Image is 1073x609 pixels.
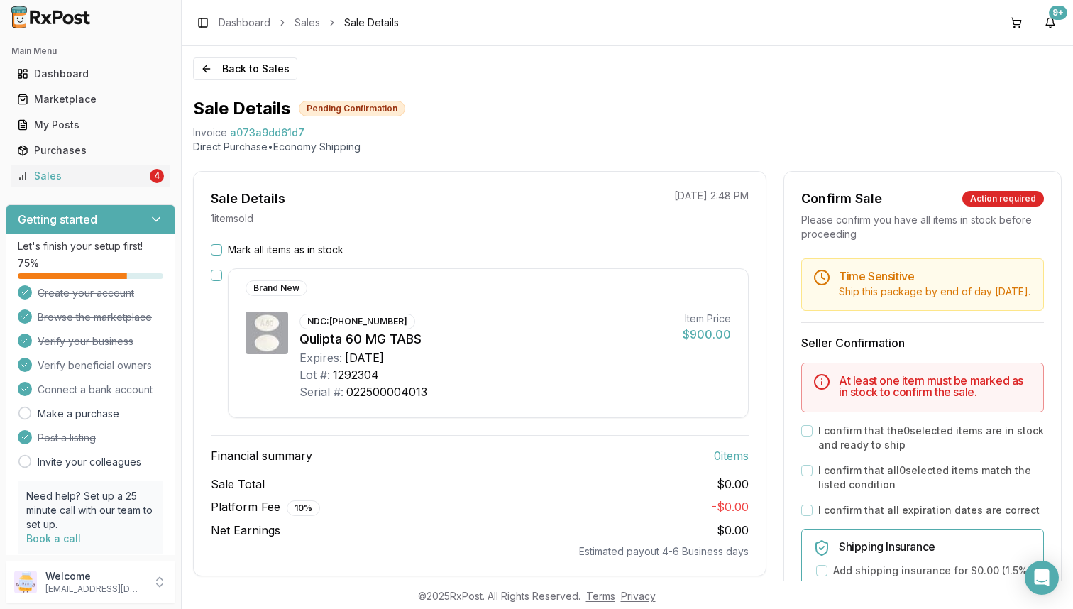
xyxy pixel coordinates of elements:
p: [EMAIL_ADDRESS][DOMAIN_NAME] [45,583,144,595]
span: Connect a bank account [38,383,153,397]
label: I confirm that all 0 selected items match the listed condition [818,463,1044,492]
a: Purchases [11,138,170,163]
span: Verify your business [38,334,133,349]
div: 1292304 [333,366,379,383]
div: Purchases [17,143,164,158]
button: Marketplace [6,88,175,111]
div: Expires: [299,349,342,366]
a: Marketplace [11,87,170,112]
h1: Sale Details [193,97,290,120]
div: Estimated payout 4-6 Business days [211,544,749,559]
div: Marketplace [17,92,164,106]
a: Sales [295,16,320,30]
div: 4 [150,169,164,183]
a: Book a call [26,532,81,544]
div: Sales [17,169,147,183]
a: Dashboard [219,16,270,30]
img: User avatar [14,571,37,593]
span: $0.00 [717,476,749,493]
button: Back to Sales [193,57,297,80]
span: Platform Fee [211,498,320,516]
div: Please confirm you have all items in stock before proceeding [801,213,1044,241]
div: 022500004013 [346,383,427,400]
label: I confirm that all expiration dates are correct [818,503,1040,517]
span: Financial summary [211,447,312,464]
div: [DATE] [345,349,384,366]
div: Action required [962,191,1044,207]
span: 75 % [18,256,39,270]
span: Verify beneficial owners [38,358,152,373]
img: RxPost Logo [6,6,97,28]
h5: Time Sensitive [839,270,1032,282]
span: Browse the marketplace [38,310,152,324]
div: $900.00 [683,326,731,343]
span: - $0.00 [712,500,749,514]
p: Welcome [45,569,144,583]
div: 10 % [287,500,320,516]
label: Add shipping insurance for $0.00 ( 1.5 % of order value) [833,564,1032,592]
a: Invite your colleagues [38,455,141,469]
div: Brand New [246,280,307,296]
span: $0.00 [717,523,749,537]
span: 0 item s [714,447,749,464]
span: a073a9dd61d7 [230,126,304,140]
a: Make a purchase [38,407,119,421]
div: Serial #: [299,383,343,400]
button: Dashboard [6,62,175,85]
label: I confirm that the 0 selected items are in stock and ready to ship [818,424,1044,452]
div: My Posts [17,118,164,132]
div: 9+ [1049,6,1067,20]
h3: Seller Confirmation [801,334,1044,351]
div: Invoice [193,126,227,140]
div: Pending Confirmation [299,101,405,116]
h5: Shipping Insurance [839,541,1032,552]
p: Direct Purchase • Economy Shipping [193,140,1062,154]
div: Sale Details [211,189,285,209]
p: [DATE] 2:48 PM [674,189,749,203]
button: 9+ [1039,11,1062,34]
label: Mark all items as in stock [228,243,343,257]
div: NDC: [PHONE_NUMBER] [299,314,415,329]
a: Terms [586,590,615,602]
div: Dashboard [17,67,164,81]
a: My Posts [11,112,170,138]
p: Let's finish your setup first! [18,239,163,253]
span: Sale Total [211,476,265,493]
nav: breadcrumb [219,16,399,30]
p: Need help? Set up a 25 minute call with our team to set up. [26,489,155,532]
a: Dashboard [11,61,170,87]
div: Qulipta 60 MG TABS [299,329,671,349]
h2: Main Menu [11,45,170,57]
div: Open Intercom Messenger [1025,561,1059,595]
span: Create your account [38,286,134,300]
span: Net Earnings [211,522,280,539]
span: Post a listing [38,431,96,445]
span: Ship this package by end of day [DATE] . [839,285,1030,297]
span: Sale Details [344,16,399,30]
h3: Getting started [18,211,97,228]
button: My Posts [6,114,175,136]
button: Purchases [6,139,175,162]
h5: At least one item must be marked as in stock to confirm the sale. [839,375,1032,397]
a: Privacy [621,590,656,602]
button: Sales4 [6,165,175,187]
div: Item Price [683,312,731,326]
div: Confirm Sale [801,189,882,209]
p: 1 item sold [211,212,253,226]
a: Sales4 [11,163,170,189]
img: Qulipta 60 MG TABS [246,312,288,354]
div: Lot #: [299,366,330,383]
